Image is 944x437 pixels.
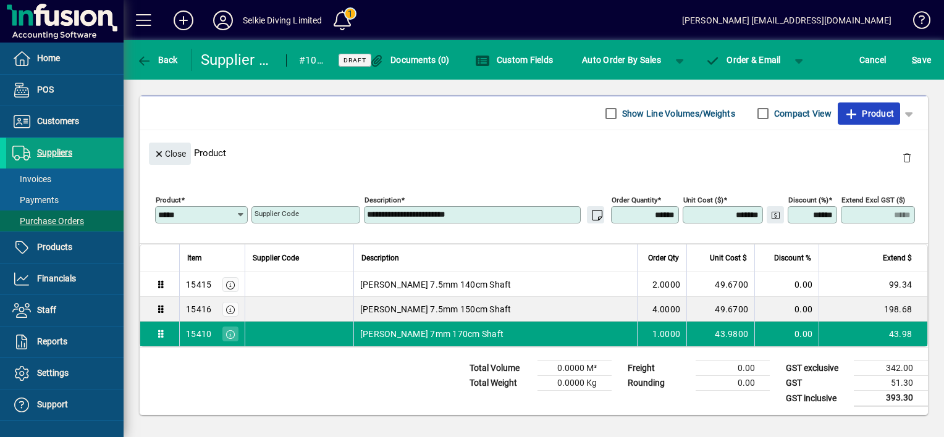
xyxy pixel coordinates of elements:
[772,107,832,120] label: Compact View
[696,376,770,391] td: 0.00
[361,251,399,265] span: Description
[37,242,72,252] span: Products
[788,196,828,204] mat-label: Discount (%)
[6,232,124,263] a: Products
[6,210,124,231] a: Purchase Orders
[154,144,186,164] span: Close
[537,361,612,376] td: 0.0000 M³
[637,322,686,346] td: 1.0000
[686,272,754,297] td: 49.6700
[360,278,512,291] span: [PERSON_NAME] 7.5mm 140cm Shaft
[612,196,657,204] mat-label: Order Quantity
[859,50,887,70] span: Cancel
[6,327,124,357] a: Reports
[892,152,922,163] app-page-header-button: Delete
[683,196,723,204] mat-label: Unit Cost ($)
[12,174,51,184] span: Invoices
[187,251,202,265] span: Item
[299,51,323,70] div: #1062
[37,273,76,283] span: Financials
[6,389,124,420] a: Support
[6,358,124,389] a: Settings
[124,49,192,71] app-page-header-button: Back
[146,148,194,159] app-page-header-button: Close
[366,49,453,71] button: Documents (0)
[696,361,770,376] td: 0.00
[883,251,912,265] span: Extend $
[706,55,781,65] span: Order & Email
[6,75,124,106] a: POS
[369,55,450,65] span: Documents (0)
[754,297,819,322] td: 0.00
[620,107,735,120] label: Show Line Volumes/Weights
[819,297,927,322] td: 198.68
[699,49,787,71] button: Order & Email
[463,361,537,376] td: Total Volume
[648,251,679,265] span: Order Qty
[255,209,299,218] mat-label: Supplier Code
[12,195,59,205] span: Payments
[149,143,191,165] button: Close
[686,297,754,322] td: 49.6700
[6,43,124,74] a: Home
[253,251,299,265] span: Supplier Code
[904,2,929,43] a: Knowledge Base
[343,56,366,64] span: Draft
[819,322,927,346] td: 43.98
[576,49,667,71] button: Auto Order By Sales
[637,272,686,297] td: 2.0000
[12,216,84,226] span: Purchase Orders
[754,322,819,346] td: 0.00
[186,303,211,315] div: 15416
[6,264,124,294] a: Financials
[463,376,537,391] td: Total Weight
[844,104,894,123] span: Product
[710,251,747,265] span: Unit Cost $
[243,10,322,30] div: Selkie Diving Limited
[360,303,512,315] span: [PERSON_NAME] 7.5mm 150cm Shaft
[780,391,854,406] td: GST inclusive
[186,328,211,340] div: 15410
[6,169,124,189] a: Invoices
[767,206,784,223] button: Change Price Levels
[682,10,891,30] div: [PERSON_NAME] [EMAIL_ADDRESS][DOMAIN_NAME]
[133,49,181,71] button: Back
[774,251,811,265] span: Discount %
[37,336,67,346] span: Reports
[37,85,54,94] span: POS
[537,376,612,391] td: 0.0000 Kg
[37,116,79,126] span: Customers
[6,106,124,137] a: Customers
[854,361,928,376] td: 342.00
[892,143,922,172] button: Delete
[37,399,68,409] span: Support
[6,189,124,210] a: Payments
[201,50,274,70] div: Supplier Purchase Order
[912,50,931,70] span: ave
[754,272,819,297] td: 0.00
[37,148,72,157] span: Suppliers
[360,328,504,340] span: [PERSON_NAME] 7mm 170cm Shaft
[780,361,854,376] td: GST exclusive
[137,55,178,65] span: Back
[909,49,934,71] button: Save
[819,272,927,297] td: 99.34
[838,102,900,125] button: Product
[140,130,928,175] div: Product
[637,297,686,322] td: 4.0000
[686,322,754,346] td: 43.9800
[472,49,556,71] button: Custom Fields
[622,376,696,391] td: Rounding
[6,295,124,326] a: Staff
[780,376,854,391] td: GST
[856,49,890,71] button: Cancel
[37,53,60,63] span: Home
[37,368,69,378] span: Settings
[156,196,181,204] mat-label: Product
[854,391,928,406] td: 393.30
[186,278,211,291] div: 15415
[37,305,56,315] span: Staff
[854,376,928,391] td: 51.30
[582,50,661,70] span: Auto Order By Sales
[164,9,203,31] button: Add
